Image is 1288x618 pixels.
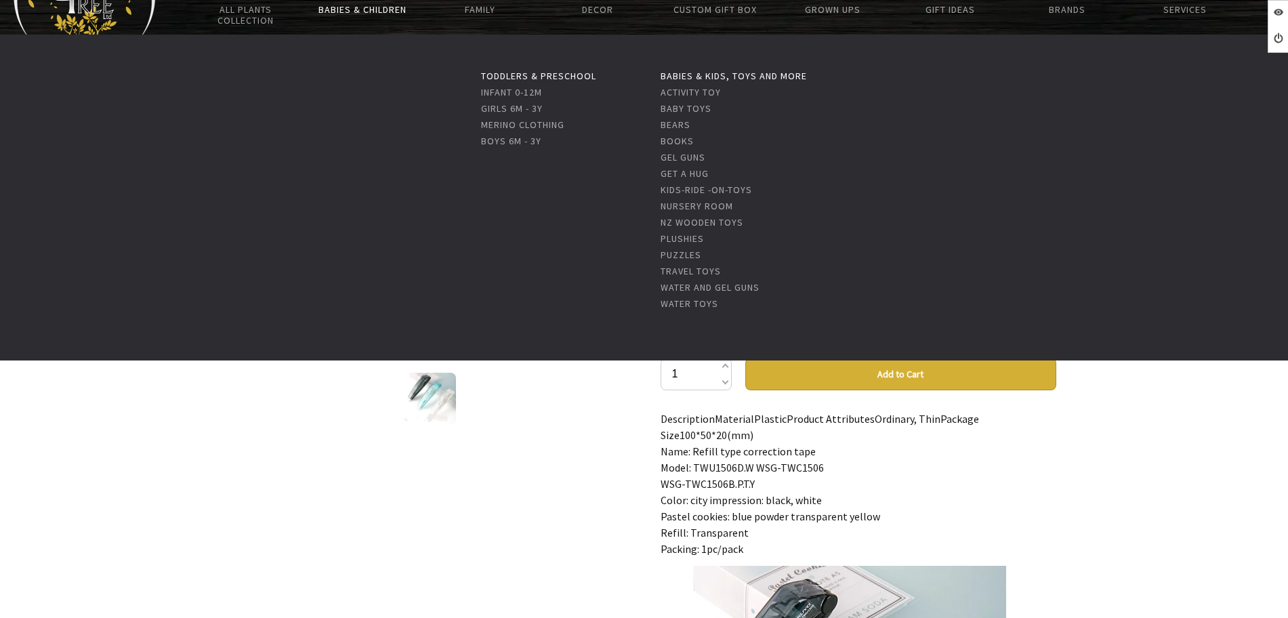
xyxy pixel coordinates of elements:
a: Travel Toys [661,265,721,277]
a: Infant 0-12m [481,86,542,98]
a: Activity Toy [661,86,721,98]
a: Boys 6m - 3y [481,135,541,147]
a: Nursery Room [661,200,733,212]
a: NZ Wooden Toys [661,216,743,228]
a: Babies & Kids, toys and more [661,70,807,82]
a: Kids-Ride -on-Toys [661,184,752,196]
a: Puzzles [661,249,701,261]
a: Water and Gel Guns [661,281,760,293]
a: Baby Toys [661,102,711,115]
a: Girls 6m - 3y [481,102,543,115]
p: Name: Refill type correction tape Model: TWU1506D.W WSG-TWC1506 WSG-TWC1506B.P.T.Y Color: city im... [661,443,1056,557]
a: Water Toys [661,297,718,310]
a: Toddlers & Preschool [481,70,596,82]
a: Gel Guns [661,151,705,163]
a: Bears [661,119,690,131]
a: Merino Clothing [481,119,564,131]
button: Add to Cart [745,358,1056,390]
a: Get A Hug [661,167,709,180]
img: Can replace the core student with the correction tape [404,373,456,424]
a: Books [661,135,694,147]
a: Plushies [661,232,704,245]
